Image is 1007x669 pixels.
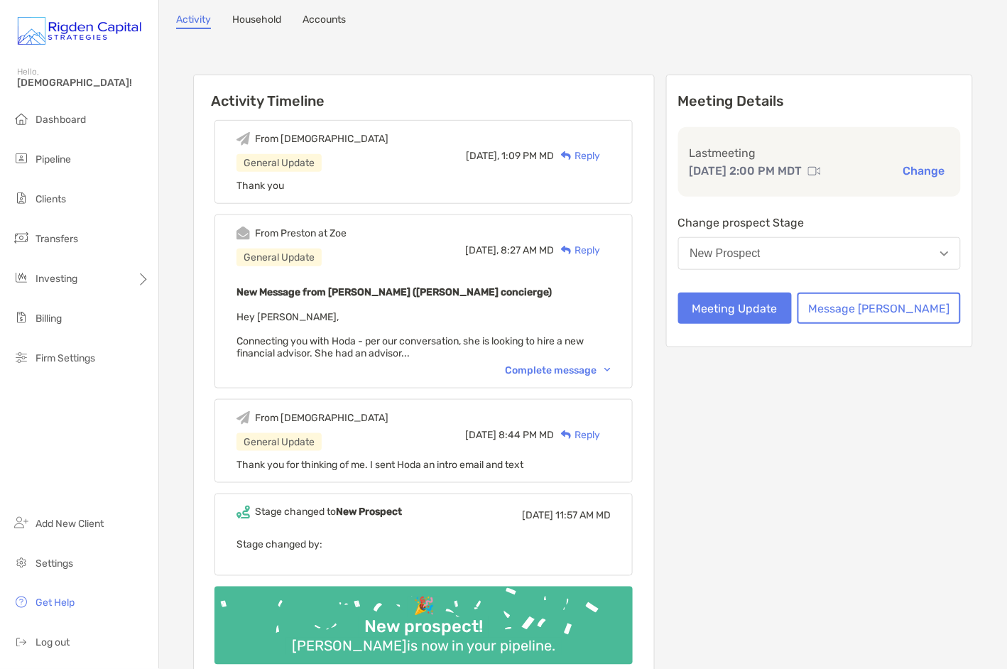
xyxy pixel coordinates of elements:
[236,536,611,554] p: Stage changed by:
[465,429,496,441] span: [DATE]
[555,510,611,522] span: 11:57 AM MD
[678,92,962,110] p: Meeting Details
[236,132,250,146] img: Event icon
[236,249,322,266] div: General Update
[604,368,611,372] img: Chevron icon
[501,244,554,256] span: 8:27 AM MD
[13,150,30,167] img: pipeline icon
[236,506,250,519] img: Event icon
[13,349,30,366] img: firm-settings icon
[236,286,552,298] b: New Message from [PERSON_NAME] ([PERSON_NAME] concierge)
[36,114,86,126] span: Dashboard
[303,13,346,29] a: Accounts
[13,554,30,571] img: settings icon
[13,229,30,246] img: transfers icon
[505,364,611,376] div: Complete message
[940,251,949,256] img: Open dropdown arrow
[13,269,30,286] img: investing icon
[17,6,141,57] img: Zoe Logo
[232,13,281,29] a: Household
[236,227,250,240] img: Event icon
[678,214,962,232] p: Change prospect Stage
[236,180,284,192] span: Thank you
[13,633,30,651] img: logout icon
[214,587,633,653] img: Confetti
[236,411,250,425] img: Event icon
[13,110,30,127] img: dashboard icon
[13,190,30,207] img: clients icon
[36,597,75,609] span: Get Help
[255,412,388,424] div: From [DEMOGRAPHIC_DATA]
[678,293,793,324] button: Meeting Update
[236,433,322,451] div: General Update
[36,193,66,205] span: Clients
[678,237,962,270] button: New Prospect
[36,518,104,530] span: Add New Client
[522,510,553,522] span: [DATE]
[359,617,489,638] div: New prospect!
[336,506,402,518] b: New Prospect
[255,133,388,145] div: From [DEMOGRAPHIC_DATA]
[690,144,950,162] p: Last meeting
[499,429,554,441] span: 8:44 PM MD
[561,151,572,161] img: Reply icon
[176,13,211,29] a: Activity
[554,243,600,258] div: Reply
[13,594,30,611] img: get-help icon
[36,312,62,325] span: Billing
[236,311,584,359] span: Hey [PERSON_NAME], Connecting you with Hoda - per our conversation, she is looking to hire a new ...
[466,150,499,162] span: [DATE],
[13,514,30,531] img: add_new_client icon
[13,309,30,326] img: billing icon
[255,227,347,239] div: From Preston at Zoe
[465,244,499,256] span: [DATE],
[236,154,322,172] div: General Update
[36,352,95,364] span: Firm Settings
[808,165,821,177] img: communication type
[36,273,77,285] span: Investing
[561,246,572,255] img: Reply icon
[236,459,523,471] span: Thank you for thinking of me. I sent Hoda an intro email and text
[798,293,961,324] button: Message [PERSON_NAME]
[690,247,761,260] div: New Prospect
[690,162,802,180] p: [DATE] 2:00 PM MDT
[36,637,70,649] span: Log out
[561,430,572,440] img: Reply icon
[36,153,71,165] span: Pipeline
[554,148,600,163] div: Reply
[899,163,949,178] button: Change
[194,75,654,109] h6: Activity Timeline
[286,638,562,655] div: [PERSON_NAME] is now in your pipeline.
[36,557,73,570] span: Settings
[501,150,554,162] span: 1:09 PM MD
[554,428,600,442] div: Reply
[255,506,402,518] div: Stage changed to
[408,597,440,617] div: 🎉
[17,77,150,89] span: [DEMOGRAPHIC_DATA]!
[36,233,78,245] span: Transfers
